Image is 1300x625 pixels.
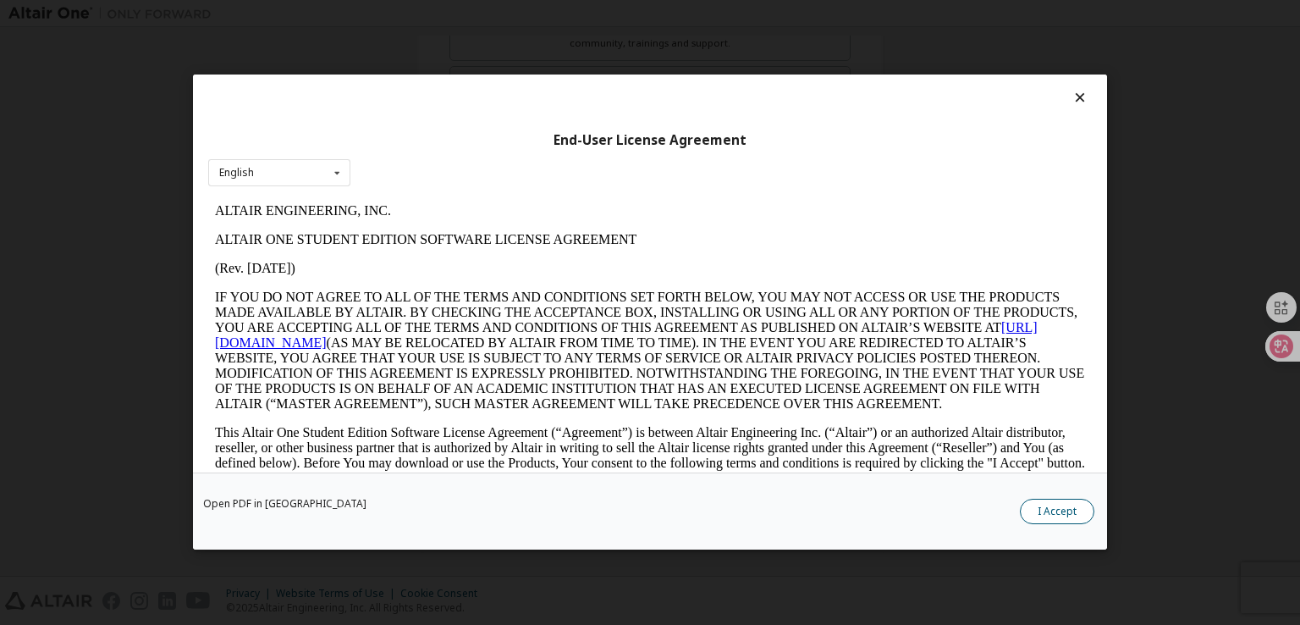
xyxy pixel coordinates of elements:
[219,168,254,178] div: English
[7,93,877,215] p: IF YOU DO NOT AGREE TO ALL OF THE TERMS AND CONDITIONS SET FORTH BELOW, YOU MAY NOT ACCESS OR USE...
[7,64,877,80] p: (Rev. [DATE])
[208,132,1092,149] div: End-User License Agreement
[203,500,366,510] a: Open PDF in [GEOGRAPHIC_DATA]
[7,36,877,51] p: ALTAIR ONE STUDENT EDITION SOFTWARE LICENSE AGREEMENT
[1020,500,1094,525] button: I Accept
[7,229,877,290] p: This Altair One Student Edition Software License Agreement (“Agreement”) is between Altair Engine...
[7,124,829,153] a: [URL][DOMAIN_NAME]
[7,7,877,22] p: ALTAIR ENGINEERING, INC.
